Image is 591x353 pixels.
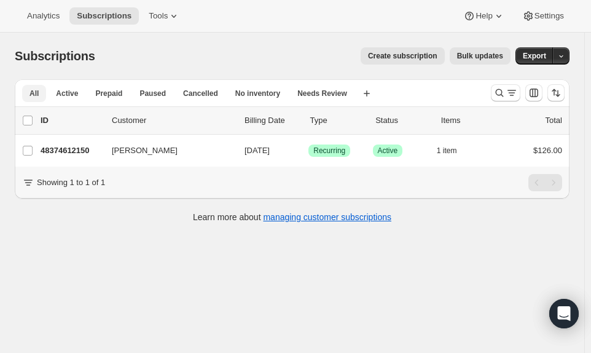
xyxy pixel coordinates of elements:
[456,7,512,25] button: Help
[41,142,562,159] div: 48374612150[PERSON_NAME][DATE]SuccessRecurringSuccessActive1 item$126.00
[41,114,562,127] div: IDCustomerBilling DateTypeStatusItemsTotal
[437,146,457,156] span: 1 item
[534,11,564,21] span: Settings
[515,7,571,25] button: Settings
[525,84,542,101] button: Customize table column order and visibility
[245,146,270,155] span: [DATE]
[112,114,235,127] p: Customer
[41,114,102,127] p: ID
[20,7,67,25] button: Analytics
[95,89,122,98] span: Prepaid
[15,49,95,63] span: Subscriptions
[77,11,131,21] span: Subscriptions
[441,114,497,127] div: Items
[193,211,391,223] p: Learn more about
[183,89,218,98] span: Cancelled
[549,299,579,328] div: Open Intercom Messenger
[139,89,166,98] span: Paused
[437,142,471,159] button: 1 item
[263,212,391,222] a: managing customer subscriptions
[375,114,431,127] p: Status
[546,114,562,127] p: Total
[450,47,511,65] button: Bulk updates
[27,11,60,21] span: Analytics
[56,89,78,98] span: Active
[476,11,492,21] span: Help
[235,89,280,98] span: No inventory
[361,47,445,65] button: Create subscription
[457,51,503,61] span: Bulk updates
[368,51,437,61] span: Create subscription
[69,7,139,25] button: Subscriptions
[112,145,178,157] span: [PERSON_NAME]
[523,51,546,61] span: Export
[245,114,300,127] p: Billing Date
[515,47,554,65] button: Export
[41,145,102,157] p: 48374612150
[533,146,562,155] span: $126.00
[357,85,377,102] button: Create new view
[310,114,366,127] div: Type
[149,11,168,21] span: Tools
[528,174,562,191] nav: Pagination
[29,89,39,98] span: All
[141,7,187,25] button: Tools
[104,141,227,161] button: [PERSON_NAME]
[491,84,520,101] button: Search and filter results
[313,146,345,156] span: Recurring
[547,84,565,101] button: Sort the results
[297,89,347,98] span: Needs Review
[378,146,398,156] span: Active
[37,177,105,189] p: Showing 1 to 1 of 1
